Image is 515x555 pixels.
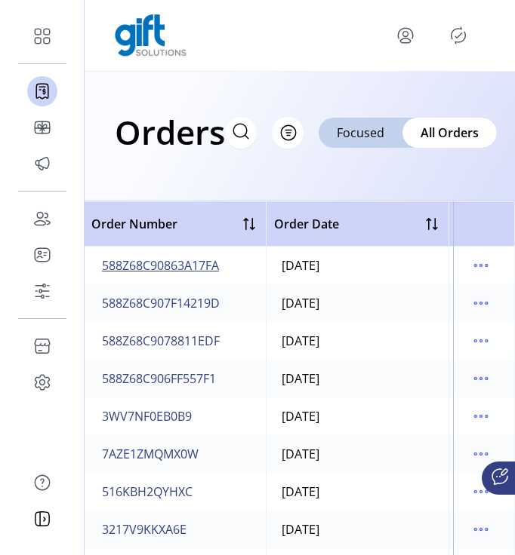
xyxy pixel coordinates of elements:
span: Order Date [274,215,339,233]
span: 588Z68C9078811EDF [102,332,220,350]
td: [DATE] [266,322,449,360]
td: [DATE] [266,247,449,284]
div: Focused [319,118,402,148]
span: 7AZE1ZMQMX0W [102,445,199,463]
td: [DATE] [266,435,449,473]
button: menu [469,366,493,391]
span: 3WV7NF0EB0B9 [102,407,192,425]
button: menu [469,329,493,353]
span: 588Z68C90863A17FA [102,256,219,274]
button: 3WV7NF0EB0B9 [99,404,195,428]
button: Filter Button [272,117,304,149]
button: menu [469,404,493,428]
button: menu [469,253,493,277]
button: 3217V9KKXA6E [99,517,190,541]
button: menu [393,23,418,48]
h1: Orders [115,106,225,158]
td: [DATE] [266,473,449,511]
button: 588Z68C907F14219D [99,291,223,315]
span: 588Z68C907F14219D [102,294,220,312]
button: menu [469,480,493,504]
button: Publisher Panel [446,23,470,48]
img: logo [115,14,187,57]
button: 588Z68C9078811EDF [99,329,223,353]
button: 7AZE1ZMQMX0W [99,442,202,466]
button: 516KBH2QYHXC [99,480,196,504]
td: [DATE] [266,284,449,322]
span: Order Number [91,215,177,233]
button: menu [469,517,493,541]
td: [DATE] [266,360,449,397]
div: All Orders [402,118,497,148]
span: All Orders [421,124,479,142]
button: 588Z68C90863A17FA [99,253,222,277]
span: 588Z68C906FF557F1 [102,369,216,388]
td: [DATE] [266,397,449,435]
td: [DATE] [266,511,449,548]
span: 3217V9KKXA6E [102,520,187,538]
button: menu [469,442,493,466]
span: 516KBH2QYHXC [102,483,193,501]
button: menu [469,291,493,315]
button: 588Z68C906FF557F1 [99,366,219,391]
span: Focused [337,124,384,142]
